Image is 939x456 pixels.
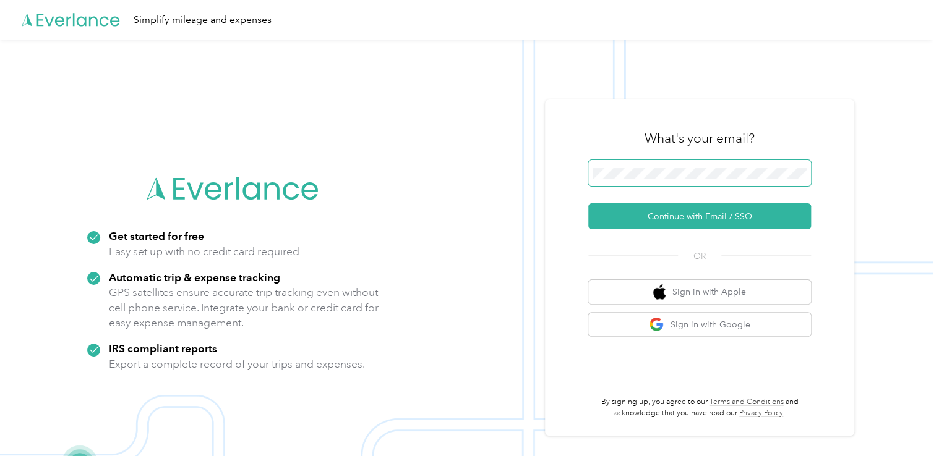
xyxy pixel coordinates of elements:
button: apple logoSign in with Apple [588,280,811,304]
strong: Get started for free [109,229,204,242]
p: GPS satellites ensure accurate trip tracking even without cell phone service. Integrate your bank... [109,285,379,331]
a: Privacy Policy [739,408,783,418]
strong: Automatic trip & expense tracking [109,271,280,284]
a: Terms and Conditions [710,397,784,407]
img: apple logo [653,284,666,300]
p: By signing up, you agree to our and acknowledge that you have read our . [588,397,811,418]
button: google logoSign in with Google [588,313,811,337]
div: Simplify mileage and expenses [134,12,272,28]
h3: What's your email? [645,130,755,147]
p: Easy set up with no credit card required [109,244,299,260]
button: Continue with Email / SSO [588,203,811,229]
strong: IRS compliant reports [109,342,217,355]
span: OR [678,250,721,263]
p: Export a complete record of your trips and expenses. [109,357,365,372]
img: google logo [649,317,664,332]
